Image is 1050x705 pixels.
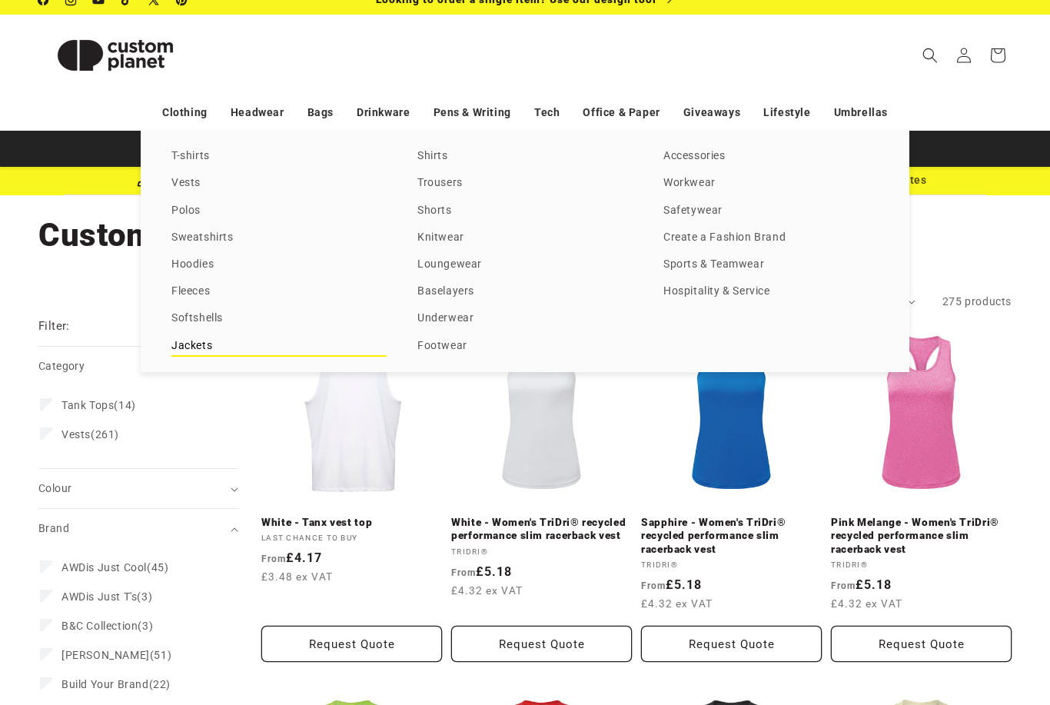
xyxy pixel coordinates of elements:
a: Sapphire - Women's TriDri® recycled performance slim racerback vest [641,516,822,557]
a: Jackets [171,336,387,357]
a: Knitwear [417,228,633,248]
a: Workwear [663,173,879,194]
span: Brand [38,522,69,534]
a: Sports & Teamwear [663,254,879,275]
a: Sweatshirts [171,228,387,248]
a: Shirts [417,146,633,167]
a: Giveaways [683,99,740,126]
summary: Colour (0 selected) [38,469,238,508]
a: Accessories [663,146,879,167]
a: Baselayers [417,281,633,302]
a: Shorts [417,201,633,221]
a: Create a Fashion Brand [663,228,879,248]
a: Hoodies [171,254,387,275]
a: Umbrellas [834,99,888,126]
summary: Brand (0 selected) [38,509,238,548]
a: Clothing [162,99,208,126]
img: Custom Planet [38,21,192,90]
a: Softshells [171,308,387,329]
span: (3) [61,619,153,633]
a: Tech [534,99,560,126]
a: Lifestyle [763,99,810,126]
span: (45) [61,560,168,574]
a: Underwear [417,308,633,329]
span: B&C Collection [61,620,138,632]
a: Headwear [231,99,284,126]
span: (22) [61,677,171,691]
a: Trousers [417,173,633,194]
span: (261) [61,427,119,441]
span: Vests [61,428,91,441]
a: Hospitality & Service [663,281,879,302]
a: Custom Planet [33,15,198,95]
button: Request Quote [261,626,442,662]
span: (14) [61,398,136,412]
span: AWDis Just Cool [61,561,147,574]
a: Bags [307,99,334,126]
a: T-shirts [171,146,387,167]
a: Loungewear [417,254,633,275]
span: [PERSON_NAME] [61,649,150,661]
a: Safetywear [663,201,879,221]
span: Build Your Brand [61,678,149,690]
a: Pink Melange - Women's TriDri® recycled performance slim racerback vest [831,516,1012,557]
span: Tank Tops [61,399,114,411]
span: Colour [38,482,71,494]
a: Polos [171,201,387,221]
span: AWDis Just T's [61,590,137,603]
a: Footwear [417,336,633,357]
button: Request Quote [641,626,822,662]
span: (3) [61,590,152,604]
a: Pens & Writing [434,99,511,126]
button: Request Quote [451,626,632,662]
iframe: Chat Widget [786,539,1050,705]
a: Office & Paper [583,99,660,126]
a: White - Tanx vest top [261,516,442,530]
span: (51) [61,648,171,662]
a: White - Women's TriDri® recycled performance slim racerback vest [451,516,632,543]
a: Fleeces [171,281,387,302]
summary: Search [913,38,947,72]
a: Vests [171,173,387,194]
a: Drinkware [357,99,410,126]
